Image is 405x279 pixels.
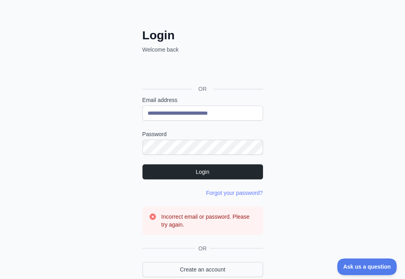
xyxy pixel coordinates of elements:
a: Forgot your password? [206,190,263,196]
span: OR [195,244,210,252]
button: Login [142,164,263,179]
iframe: Toggle Customer Support [337,258,397,275]
iframe: Przycisk Zaloguj się przez Google [138,62,265,80]
label: Password [142,130,263,138]
h2: Login [142,28,263,42]
a: Create an account [142,262,263,277]
span: OR [192,85,213,93]
label: Email address [142,96,263,104]
p: Welcome back [142,46,263,54]
h3: Incorrect email or password. Please try again. [161,213,257,229]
